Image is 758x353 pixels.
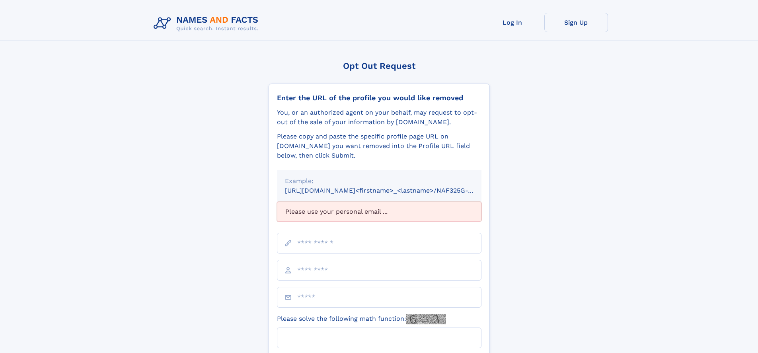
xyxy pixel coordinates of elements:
a: Log In [481,13,544,32]
img: Logo Names and Facts [150,13,265,34]
div: You, or an authorized agent on your behalf, may request to opt-out of the sale of your informatio... [277,108,481,127]
div: Example: [285,176,474,186]
small: [URL][DOMAIN_NAME]<firstname>_<lastname>/NAF325G-xxxxxxxx [285,187,497,194]
div: Please copy and paste the specific profile page URL on [DOMAIN_NAME] you want removed into the Pr... [277,132,481,160]
div: Please use your personal email ... [277,202,481,222]
div: Enter the URL of the profile you would like removed [277,94,481,102]
a: Sign Up [544,13,608,32]
label: Please solve the following math function: [277,314,446,324]
div: Opt Out Request [269,61,490,71]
